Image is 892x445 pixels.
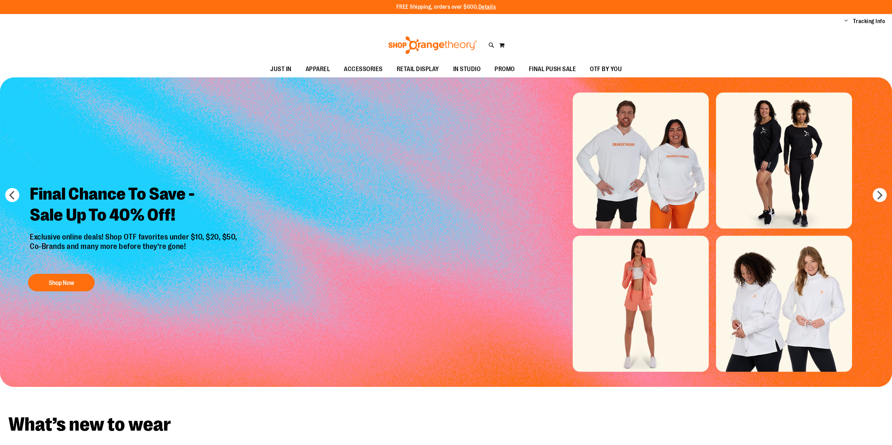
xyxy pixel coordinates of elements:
[263,61,299,77] a: JUST IN
[844,18,848,25] button: Account menu
[495,61,515,77] span: PROMO
[299,61,337,77] a: APPAREL
[344,61,383,77] span: ACCESSORIES
[522,61,583,77] a: FINAL PUSH SALE
[529,61,576,77] span: FINAL PUSH SALE
[853,18,885,25] a: Tracking Info
[387,36,478,54] img: Shop Orangetheory
[397,61,439,77] span: RETAIL DISPLAY
[396,3,496,11] p: FREE Shipping, orders over $600.
[270,61,292,77] span: JUST IN
[478,4,496,10] a: Details
[306,61,330,77] span: APPAREL
[337,61,390,77] a: ACCESSORIES
[25,232,244,267] p: Exclusive online deals! Shop OTF favorites under $10, $20, $50, Co-Brands and many more before th...
[488,61,522,77] a: PROMO
[583,61,629,77] a: OTF BY YOU
[8,415,884,434] h2: What’s new to wear
[28,274,95,291] button: Shop Now
[453,61,481,77] span: IN STUDIO
[873,188,887,202] button: next
[590,61,622,77] span: OTF BY YOU
[390,61,446,77] a: RETAIL DISPLAY
[25,178,244,232] h2: Final Chance To Save - Sale Up To 40% Off!
[446,61,488,77] a: IN STUDIO
[25,178,244,295] a: Final Chance To Save -Sale Up To 40% Off! Exclusive online deals! Shop OTF favorites under $10, $...
[5,188,19,202] button: prev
